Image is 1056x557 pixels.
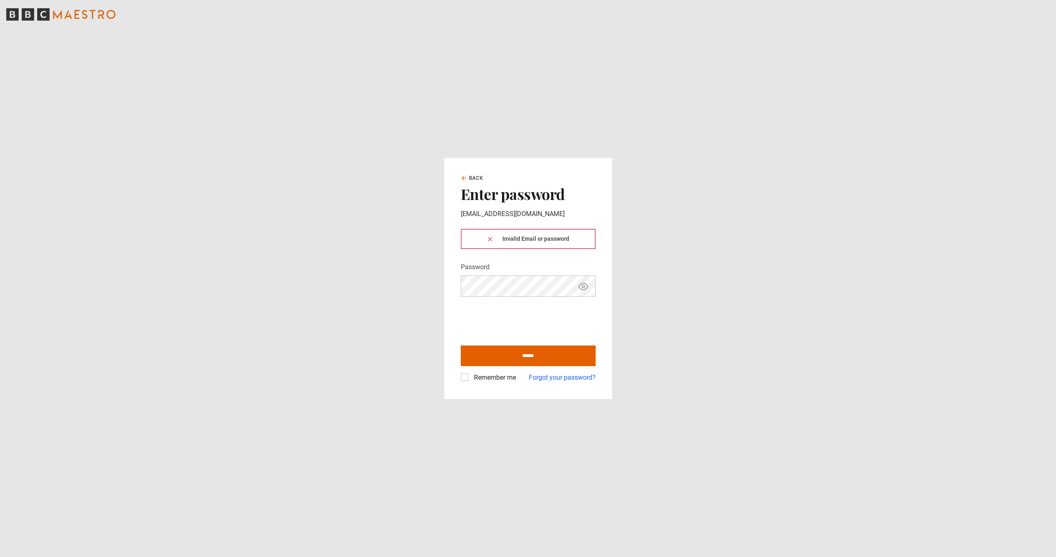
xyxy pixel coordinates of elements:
[461,185,596,202] h2: Enter password
[461,262,490,272] label: Password
[529,373,596,383] a: Forgot your password?
[471,373,516,383] label: Remember me
[461,174,484,182] a: Back
[461,229,596,249] div: Invalid Email or password
[469,174,484,182] span: Back
[576,279,590,294] button: Show password
[461,303,586,336] iframe: reCAPTCHA
[6,8,115,21] svg: BBC Maestro
[461,209,596,219] p: [EMAIL_ADDRESS][DOMAIN_NAME]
